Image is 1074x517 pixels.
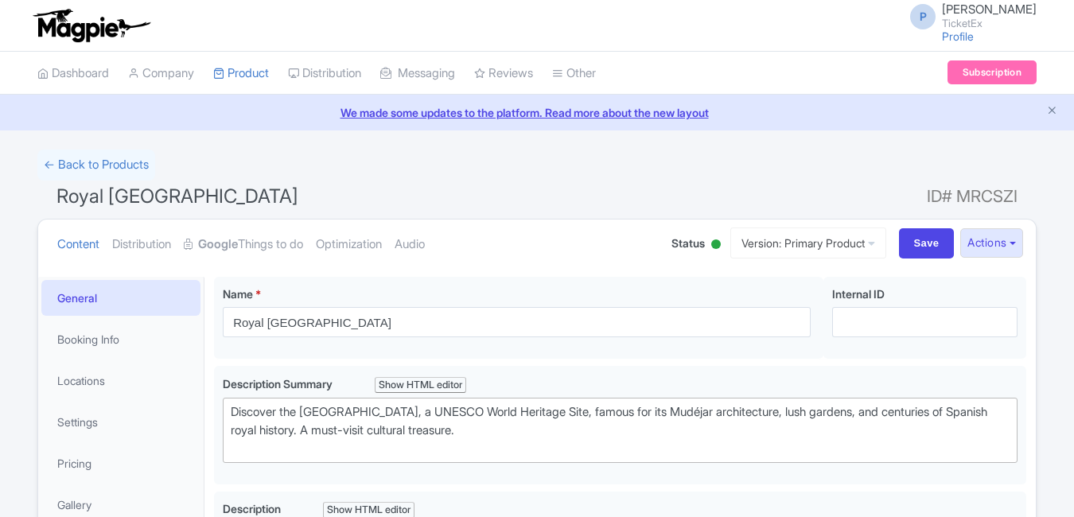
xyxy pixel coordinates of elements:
a: Locations [41,363,200,398]
a: Content [57,220,99,270]
a: Distribution [288,52,361,95]
small: TicketEx [942,18,1037,29]
a: Dashboard [37,52,109,95]
img: logo-ab69f6fb50320c5b225c76a69d11143b.png [29,8,153,43]
a: Profile [942,29,974,43]
a: Product [213,52,269,95]
input: Save [899,228,955,258]
span: Description [223,502,283,515]
a: Version: Primary Product [730,227,886,258]
a: ← Back to Products [37,150,155,181]
span: ID# MRCSZI [927,181,1018,212]
span: Name [223,287,253,301]
a: Other [552,52,596,95]
div: Show HTML editor [375,377,466,394]
span: Status [671,235,705,251]
a: P [PERSON_NAME] TicketEx [901,3,1037,29]
a: Optimization [316,220,382,270]
a: Company [128,52,194,95]
strong: Google [198,235,238,254]
span: Internal ID [832,287,885,301]
button: Close announcement [1046,103,1058,121]
a: GoogleThings to do [184,220,303,270]
a: Booking Info [41,321,200,357]
a: Settings [41,404,200,440]
button: Actions [960,228,1023,258]
a: Reviews [474,52,533,95]
a: Distribution [112,220,171,270]
div: Discover the [GEOGRAPHIC_DATA], a UNESCO World Heritage Site, famous for its Mudéjar architecture... [231,403,1010,457]
a: Pricing [41,445,200,481]
a: General [41,280,200,316]
span: Royal [GEOGRAPHIC_DATA] [56,185,298,208]
span: Description Summary [223,377,335,391]
span: [PERSON_NAME] [942,2,1037,17]
span: P [910,4,936,29]
a: We made some updates to the platform. Read more about the new layout [10,104,1064,121]
a: Audio [395,220,425,270]
a: Subscription [948,60,1037,84]
div: Active [708,233,724,258]
a: Messaging [380,52,455,95]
